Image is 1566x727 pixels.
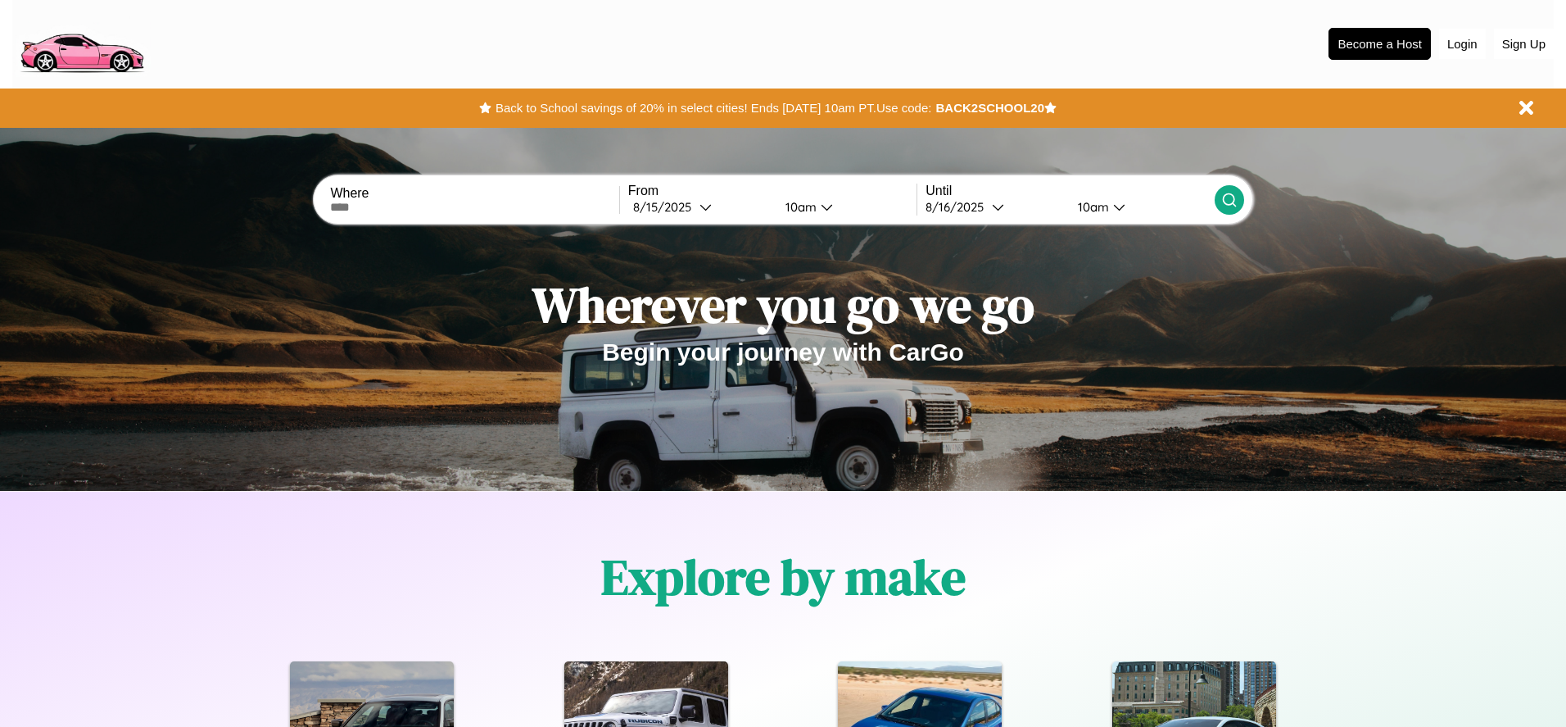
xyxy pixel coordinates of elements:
label: From [628,184,917,198]
button: 10am [772,198,917,216]
b: BACK2SCHOOL20 [935,101,1044,115]
button: Sign Up [1494,29,1554,59]
div: 10am [1070,199,1113,215]
div: 8 / 16 / 2025 [926,199,992,215]
button: Become a Host [1328,28,1431,60]
button: Back to School savings of 20% in select cities! Ends [DATE] 10am PT.Use code: [491,97,935,120]
button: 10am [1065,198,1214,216]
label: Where [330,186,618,201]
img: logo [12,8,151,77]
button: 8/15/2025 [628,198,772,216]
div: 8 / 15 / 2025 [633,199,699,215]
button: Login [1439,29,1486,59]
div: 10am [777,199,821,215]
h1: Explore by make [601,543,966,611]
label: Until [926,184,1214,198]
